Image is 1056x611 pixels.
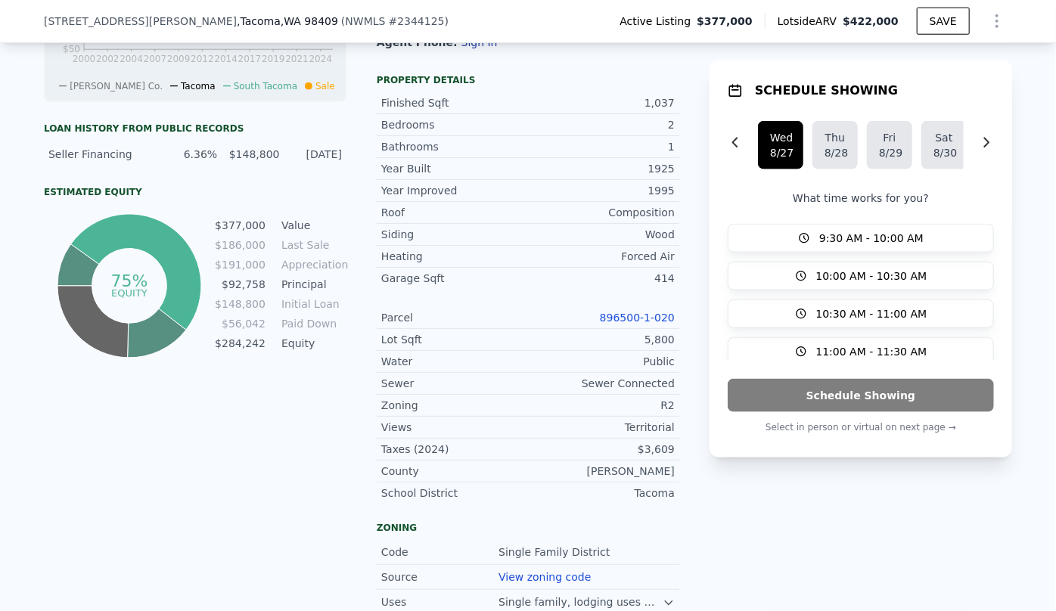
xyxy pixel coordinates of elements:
div: Source [381,569,498,585]
span: Sale [315,81,335,91]
span: NWMLS [345,15,385,27]
button: Wed8/27 [758,121,803,169]
div: 8/28 [825,145,846,160]
span: 9:30 AM - 10:00 AM [819,231,924,246]
tspan: 2014 [214,54,238,64]
td: Initial Loan [278,296,346,312]
div: 1925 [528,161,675,176]
div: Bedrooms [381,117,528,132]
span: South Tacoma [234,81,297,91]
div: [DATE] [289,147,342,162]
div: Forced Air [528,249,675,264]
div: Tacoma [528,485,675,501]
td: $377,000 [214,217,266,234]
td: Equity [278,335,346,352]
div: Composition [528,205,675,220]
div: $3,609 [528,442,675,457]
td: $92,758 [214,276,266,293]
div: 5,800 [528,332,675,347]
div: 414 [528,271,675,286]
p: What time works for you? [728,191,994,206]
div: Estimated Equity [44,186,346,198]
div: Wood [528,227,675,242]
div: 1995 [528,183,675,198]
div: Roof [381,205,528,220]
span: Active Listing [620,14,697,29]
div: Fri [879,130,900,145]
div: Single family, lodging uses with one guest room. [498,594,663,609]
div: Taxes (2024) [381,442,528,457]
td: Last Sale [278,237,346,253]
div: Seller Financing [48,147,155,162]
div: Thu [825,130,846,145]
button: 10:30 AM - 11:00 AM [728,299,994,328]
div: Uses [381,594,498,609]
div: Zoning [381,398,528,413]
button: Thu8/28 [812,121,858,169]
button: 10:00 AM - 10:30 AM [728,262,994,290]
div: County [381,464,528,479]
div: 6.36% [164,147,217,162]
div: Property details [377,74,679,86]
tspan: 2009 [167,54,191,64]
tspan: 2017 [238,54,262,64]
div: Wed [770,130,791,145]
td: $191,000 [214,256,266,273]
div: Sat [933,130,955,145]
tspan: 2024 [309,54,333,64]
div: Single Family District [498,544,613,560]
tspan: $50 [63,45,80,55]
tspan: 2019 [262,54,285,64]
tspan: 2021 [285,54,309,64]
td: $148,800 [214,296,266,312]
span: 10:30 AM - 11:00 AM [816,306,927,321]
div: Siding [381,227,528,242]
span: $377,000 [697,14,753,29]
div: Bathrooms [381,139,528,154]
tspan: 75% [110,271,148,290]
div: Views [381,420,528,435]
tspan: 2012 [191,54,214,64]
div: ( ) [341,14,449,29]
td: $56,042 [214,315,266,332]
span: Lotside ARV [778,14,843,29]
td: Appreciation [278,256,346,273]
div: R2 [528,398,675,413]
td: $186,000 [214,237,266,253]
div: Lot Sqft [381,332,528,347]
div: Year Built [381,161,528,176]
div: Loan history from public records [44,123,346,135]
div: 1 [528,139,675,154]
td: $284,242 [214,335,266,352]
span: 10:00 AM - 10:30 AM [816,268,927,284]
span: Tacoma [181,81,216,91]
tspan: 2004 [120,54,143,64]
div: Code [381,544,498,560]
div: [PERSON_NAME] [528,464,675,479]
button: Fri8/29 [867,121,912,169]
tspan: 2000 [73,54,96,64]
button: 11:00 AM - 11:30 AM [728,337,994,366]
div: School District [381,485,528,501]
div: 1,037 [528,95,675,110]
div: $148,800 [226,147,279,162]
span: $422,000 [843,15,899,27]
tspan: equity [111,287,148,299]
div: Territorial [528,420,675,435]
a: 896500-1-020 [600,312,675,324]
div: Water [381,354,528,369]
div: 8/27 [770,145,791,160]
div: Sewer [381,376,528,391]
p: Select in person or virtual on next page → [728,418,994,436]
button: 9:30 AM - 10:00 AM [728,224,994,253]
div: Sewer Connected [528,376,675,391]
div: Heating [381,249,528,264]
div: Public [528,354,675,369]
span: [STREET_ADDRESS][PERSON_NAME] [44,14,237,29]
button: Show Options [982,6,1012,36]
span: , Tacoma [237,14,338,29]
tspan: 2002 [96,54,120,64]
button: Sat8/30 [921,121,967,169]
div: Parcel [381,310,528,325]
button: Schedule Showing [728,379,994,412]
